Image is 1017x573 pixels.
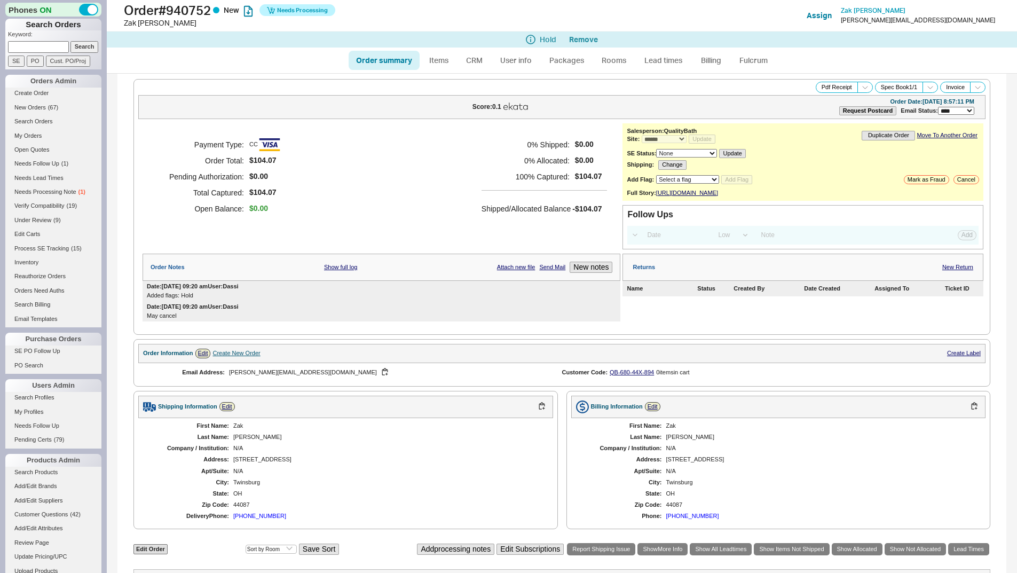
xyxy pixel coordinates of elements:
button: Save Sort [299,544,339,555]
div: Users Admin [5,379,101,392]
a: Items [422,51,456,70]
div: Date: [DATE] 09:20 am User: Dassi [147,303,239,310]
div: Full Story: [627,190,656,197]
a: Review Page [5,537,101,548]
div: Orders Admin [5,75,101,88]
span: Cancel [957,176,975,183]
a: Attach new file [497,264,535,271]
div: City: [149,479,229,486]
a: Verify Compatibility(19) [5,200,101,211]
span: Spec Book 1 / 1 [881,84,918,91]
span: Pending Certs [14,436,52,443]
div: Customer Code: [562,369,608,376]
button: Update [719,149,745,158]
b: SE Status: [627,150,656,156]
div: Twinsburg [233,479,542,486]
span: ( 67 ) [48,104,59,111]
span: Pdf Receipt [822,84,852,91]
p: Keyword: [8,30,101,41]
h5: 0 % Shipped: [482,137,570,153]
a: Lead times [636,51,690,70]
a: Show full log [324,264,357,271]
a: Zak [PERSON_NAME] [841,7,905,14]
span: ( 1 ) [78,189,85,195]
div: Zak [233,422,542,429]
span: $0.00 [575,156,602,165]
a: Search Products [5,467,101,478]
a: Customer Questions(42) [5,509,101,520]
b: Salesperson: QualityBath [627,128,697,134]
a: Create Label [947,350,981,356]
div: Apt/Suite: [149,468,229,475]
div: Shipping Information [158,403,217,410]
span: ( 1 ) [61,160,68,167]
div: [PHONE_NUMBER] [233,513,286,520]
a: QB-680-44X-894 [610,369,654,375]
div: State: [149,490,229,497]
a: Rooms [594,51,634,70]
b: Add Flag: [627,176,654,183]
button: Request Postcard [839,106,897,115]
div: [STREET_ADDRESS] [666,456,975,463]
div: [PHONE_NUMBER] [666,513,719,520]
h5: 0 % Allocated: [482,153,570,169]
a: Pending Certs(79) [5,434,101,445]
b: Site: [627,136,640,142]
a: Search Profiles [5,392,101,403]
a: New Return [942,264,973,271]
a: Edit [195,349,211,358]
div: Twinsburg [666,479,975,486]
div: Order Date: [DATE] 8:57:11 PM [890,98,974,105]
h5: Order Total: [156,153,244,169]
div: Last Name: [582,434,662,441]
span: ON [40,4,52,15]
input: Search [70,41,99,52]
span: Under Review [14,217,51,223]
span: $0.00 [575,140,602,149]
a: Lead Times [948,543,989,555]
div: May cancel [147,312,616,319]
div: Returns [633,264,655,271]
span: $0.00 [249,172,268,181]
div: [PERSON_NAME][EMAIL_ADDRESS][DOMAIN_NAME] [841,17,995,24]
a: PO Search [5,360,101,371]
span: $104.07 [575,172,602,181]
span: Mark as Fraud [908,176,945,183]
button: ShowMore Info [637,543,688,555]
a: Add/Edit Brands [5,481,101,492]
span: $104.07 [249,188,282,197]
span: Needs Follow Up [14,422,59,429]
h5: Shipped/Allocated Balance [482,201,571,216]
a: Orders Need Auths [5,285,101,296]
button: Mark as Fraud [904,175,949,184]
a: Edit [645,402,660,411]
a: My Profiles [5,406,101,418]
span: ( 79 ) [54,436,65,443]
a: SE PO Follow Up [5,346,101,357]
button: Addprocessing notes [417,544,494,555]
span: ( 19 ) [67,202,77,209]
div: Zip Code: [582,501,662,508]
div: N/A [233,445,542,452]
a: Show Allocated [832,543,882,555]
span: New [224,5,239,14]
a: Move To Another Order [917,132,977,139]
a: Show Items Not Shipped [754,543,829,555]
div: Delivery Phone: [149,513,229,520]
div: N/A [233,468,542,475]
a: [URL][DOMAIN_NAME] [656,190,718,197]
div: [PERSON_NAME][EMAIL_ADDRESS][DOMAIN_NAME] [229,367,545,378]
div: 0 item s in cart [656,369,689,376]
div: Zak [PERSON_NAME] [124,18,511,28]
a: Needs Follow Up [5,420,101,431]
h1: Order # 940752 [124,3,511,18]
div: Date Created [804,285,872,292]
div: [PERSON_NAME] [233,434,542,441]
span: ( 15 ) [71,245,82,252]
div: Assigned To [874,285,943,292]
span: -$104.07 [572,205,602,213]
span: Add [961,231,973,239]
a: My Orders [5,130,101,142]
span: $104.07 [249,156,282,165]
a: Edit Order [133,544,168,554]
